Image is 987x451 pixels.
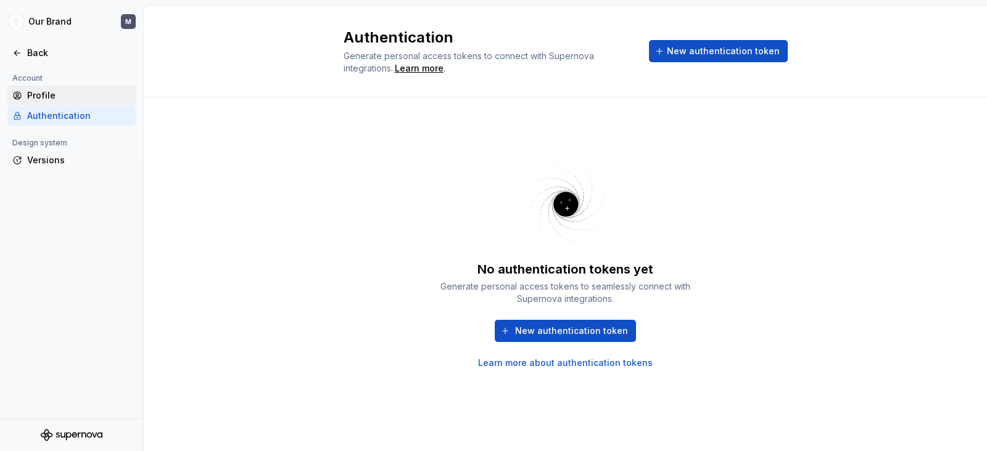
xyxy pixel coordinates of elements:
a: Versions [7,150,136,170]
span: Generate personal access tokens to connect with Supernova integrations. [344,51,597,73]
div: Design system [7,136,72,150]
a: Authentication [7,106,136,126]
div: Authentication [27,110,131,122]
a: Back [7,43,136,63]
button: New authentication token [495,320,636,342]
div: Our Brand [28,15,72,28]
div: No authentication tokens yet [477,261,653,278]
div: Generate personal access tokens to seamlessly connect with Supernova integrations. [436,280,695,305]
span: New authentication token [667,45,780,57]
div: M [125,17,131,26]
img: 344848e3-ec3d-4aa0-b708-b8ed6430a7e0.png [9,14,23,29]
div: Back [27,47,131,59]
span: New authentication token [515,325,628,337]
button: Our BrandM [2,8,141,35]
svg: Supernova Logo [41,429,102,441]
a: Profile [7,86,136,105]
h2: Authentication [344,28,634,47]
button: New authentication token [649,40,788,62]
div: Profile [27,89,131,102]
a: Learn more about authentication tokens [478,357,653,369]
div: Versions [27,154,131,166]
span: . [393,64,445,73]
a: Learn more [395,62,444,75]
div: Account [7,71,47,86]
